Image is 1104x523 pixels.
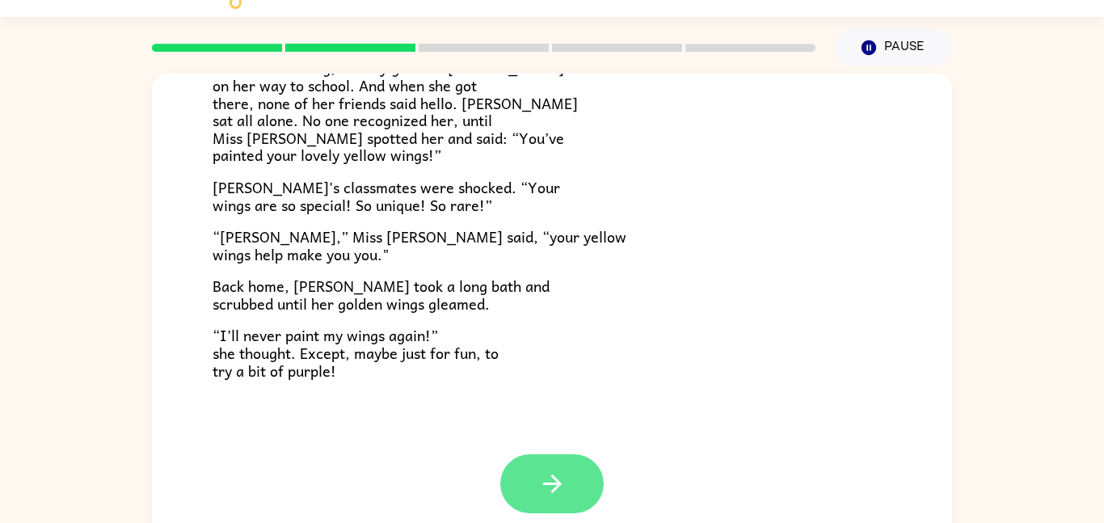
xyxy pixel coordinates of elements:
span: Back home, [PERSON_NAME] took a long bath and scrubbed until her golden wings gleamed. [213,274,550,315]
button: Pause [835,29,952,66]
span: [PERSON_NAME]'s classmates were shocked. “Your wings are so special! So unique! So rare!” [213,175,560,217]
span: “[PERSON_NAME],” Miss [PERSON_NAME] said, “your yellow wings help make you you." [213,225,626,266]
span: “I’ll never paint my wings again!” she thought. Except, maybe just for fun, to try a bit of purple! [213,323,499,382]
span: The next morning, nobody greeted [PERSON_NAME] on her way to school. And when she got there, none... [213,56,578,167]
